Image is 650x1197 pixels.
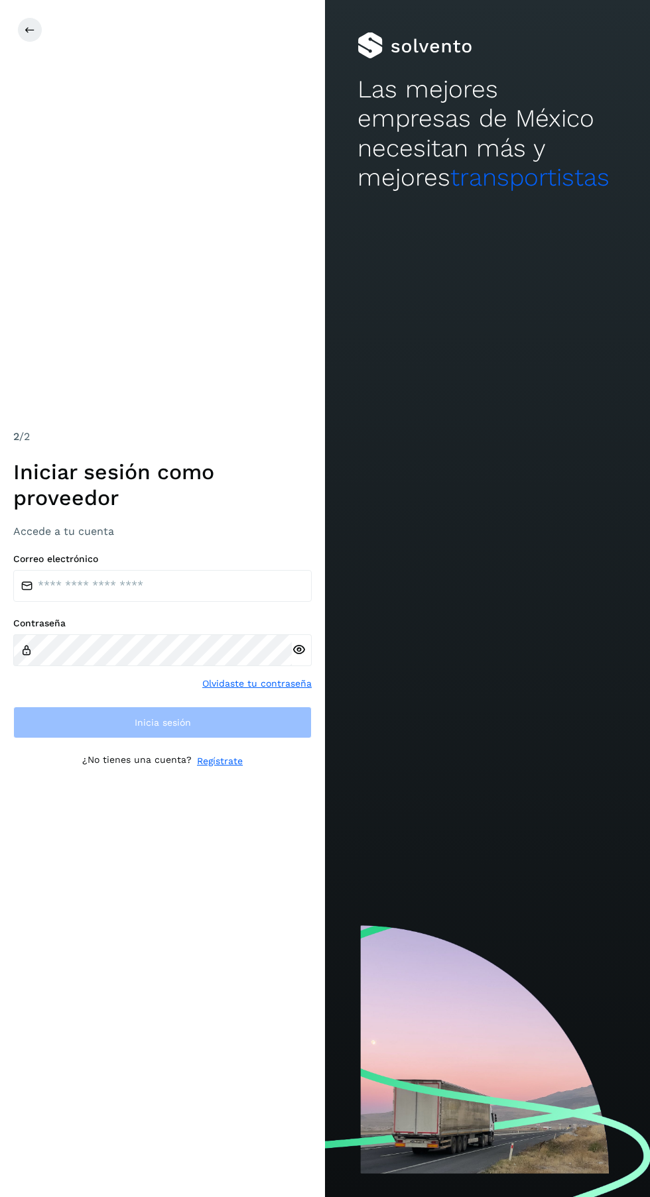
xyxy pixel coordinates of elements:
[202,677,312,691] a: Olvidaste tu contraseña
[197,754,243,768] a: Regístrate
[13,707,312,738] button: Inicia sesión
[13,525,312,538] h3: Accede a tu cuenta
[135,718,191,727] span: Inicia sesión
[13,429,312,445] div: /2
[13,430,19,443] span: 2
[82,754,192,768] p: ¿No tienes una cuenta?
[357,75,617,193] h2: Las mejores empresas de México necesitan más y mejores
[13,553,312,565] label: Correo electrónico
[13,459,312,510] h1: Iniciar sesión como proveedor
[450,163,610,192] span: transportistas
[13,618,312,629] label: Contraseña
